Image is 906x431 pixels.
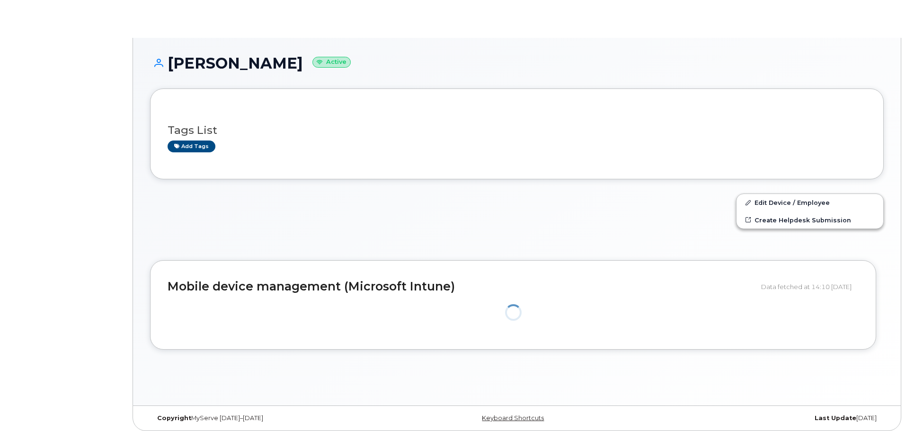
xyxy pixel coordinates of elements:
[482,414,544,422] a: Keyboard Shortcuts
[761,278,859,296] div: Data fetched at 14:10 [DATE]
[815,414,856,422] strong: Last Update
[737,211,883,229] a: Create Helpdesk Submission
[168,280,754,293] h2: Mobile device management (Microsoft Intune)
[639,414,884,422] div: [DATE]
[737,194,883,211] a: Edit Device / Employee
[312,57,351,68] small: Active
[150,55,884,71] h1: [PERSON_NAME]
[168,141,215,152] a: Add tags
[157,414,191,422] strong: Copyright
[168,124,866,136] h3: Tags List
[150,414,395,422] div: MyServe [DATE]–[DATE]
